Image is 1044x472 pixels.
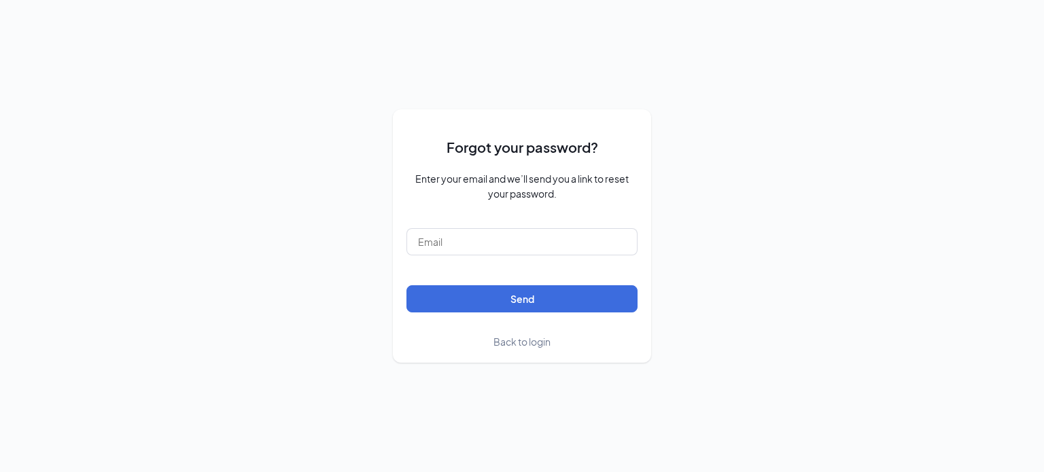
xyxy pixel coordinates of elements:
button: Send [406,285,638,312]
span: Back to login [493,335,551,348]
span: Enter your email and we’ll send you a link to reset your password. [406,171,638,201]
input: Email [406,228,638,255]
a: Back to login [493,334,551,349]
span: Forgot your password? [447,137,598,158]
